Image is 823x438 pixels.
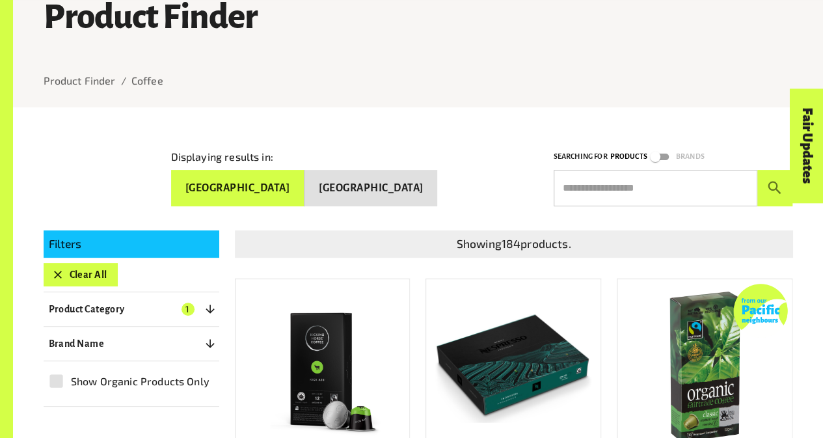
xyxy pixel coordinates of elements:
[44,297,219,321] button: Product Category
[49,336,105,351] p: Brand Name
[554,150,608,163] p: Searching for
[240,236,788,253] p: Showing 184 products.
[49,301,125,317] p: Product Category
[182,303,195,316] span: 1
[71,374,209,389] span: Show Organic Products Only
[171,170,304,206] button: [GEOGRAPHIC_DATA]
[44,332,219,355] button: Brand Name
[44,263,118,286] button: Clear All
[304,170,437,206] button: [GEOGRAPHIC_DATA]
[171,149,273,165] p: Displaying results in:
[676,150,705,163] p: Brands
[610,150,647,163] p: Products
[49,236,214,253] p: Filters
